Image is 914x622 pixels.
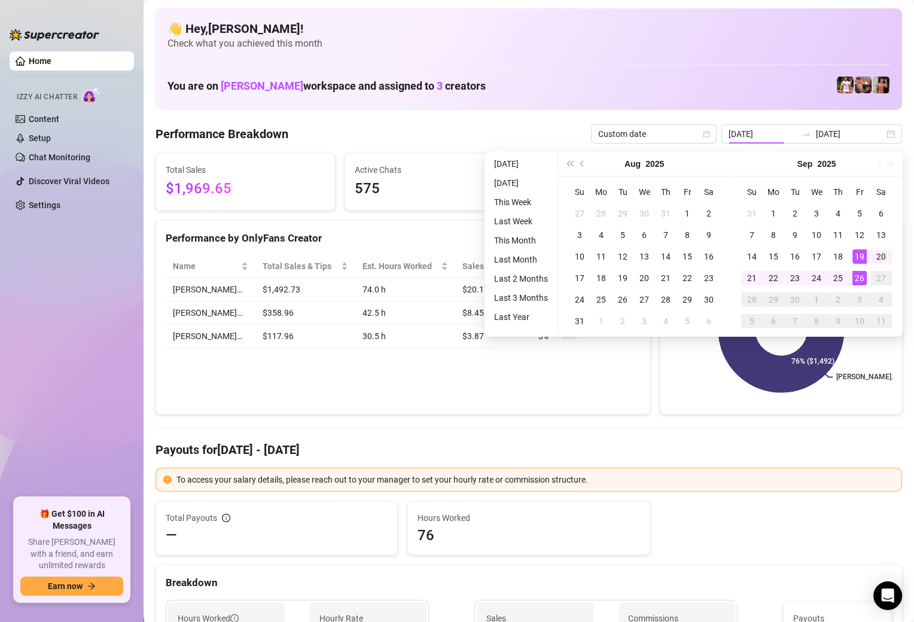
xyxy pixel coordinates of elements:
[594,249,608,264] div: 11
[788,249,802,264] div: 16
[827,181,849,203] th: Th
[788,314,802,328] div: 7
[612,310,633,332] td: 2025-09-02
[173,260,239,273] span: Name
[659,249,673,264] div: 14
[156,441,902,458] h4: Payouts for [DATE] - [DATE]
[831,292,845,307] div: 2
[29,176,109,186] a: Discover Viral Videos
[849,310,870,332] td: 2025-10-10
[784,203,806,224] td: 2025-09-02
[806,246,827,267] td: 2025-09-17
[17,92,77,103] span: Izzy AI Chatter
[809,271,824,285] div: 24
[849,181,870,203] th: Fr
[156,126,288,142] h4: Performance Breakdown
[836,373,896,382] text: [PERSON_NAME]…
[827,203,849,224] td: 2025-09-04
[680,228,694,242] div: 8
[698,310,720,332] td: 2025-09-06
[255,255,355,278] th: Total Sales & Tips
[163,475,172,484] span: exclamation-circle
[827,267,849,289] td: 2025-09-25
[616,206,630,221] div: 29
[763,181,784,203] th: Mo
[809,314,824,328] div: 8
[698,267,720,289] td: 2025-08-23
[784,289,806,310] td: 2025-09-30
[874,292,888,307] div: 4
[809,292,824,307] div: 1
[874,314,888,328] div: 11
[852,206,867,221] div: 5
[827,289,849,310] td: 2025-10-02
[745,271,759,285] div: 21
[809,206,824,221] div: 3
[698,224,720,246] td: 2025-08-09
[849,289,870,310] td: 2025-10-03
[572,271,587,285] div: 17
[222,514,230,522] span: info-circle
[849,224,870,246] td: 2025-09-12
[489,157,553,171] li: [DATE]
[572,206,587,221] div: 27
[633,181,655,203] th: We
[806,267,827,289] td: 2025-09-24
[677,267,698,289] td: 2025-08-22
[802,129,811,139] span: to
[355,178,514,200] span: 575
[852,314,867,328] div: 10
[741,246,763,267] td: 2025-09-14
[637,228,651,242] div: 6
[874,228,888,242] div: 13
[817,152,836,176] button: Choose a year
[455,278,531,301] td: $20.17
[745,249,759,264] div: 14
[745,292,759,307] div: 28
[849,267,870,289] td: 2025-09-26
[680,249,694,264] div: 15
[763,289,784,310] td: 2025-09-29
[827,246,849,267] td: 2025-09-18
[849,246,870,267] td: 2025-09-19
[29,200,60,210] a: Settings
[677,224,698,246] td: 2025-08-08
[855,77,872,93] img: Osvaldo
[624,152,641,176] button: Choose a month
[455,301,531,325] td: $8.45
[745,206,759,221] div: 31
[702,271,716,285] div: 23
[590,289,612,310] td: 2025-08-25
[616,271,630,285] div: 19
[784,246,806,267] td: 2025-09-16
[702,292,716,307] div: 30
[569,310,590,332] td: 2025-08-31
[637,249,651,264] div: 13
[831,249,845,264] div: 18
[809,228,824,242] div: 10
[766,206,781,221] div: 1
[437,80,443,92] span: 3
[594,206,608,221] div: 28
[563,152,576,176] button: Last year (Control + left)
[702,314,716,328] div: 6
[677,203,698,224] td: 2025-08-01
[594,271,608,285] div: 18
[166,575,892,591] div: Breakdown
[590,224,612,246] td: 2025-08-04
[633,267,655,289] td: 2025-08-20
[590,310,612,332] td: 2025-09-01
[788,271,802,285] div: 23
[745,228,759,242] div: 7
[763,310,784,332] td: 2025-10-06
[831,271,845,285] div: 25
[784,181,806,203] th: Tu
[655,289,677,310] td: 2025-08-28
[637,206,651,221] div: 30
[569,224,590,246] td: 2025-08-03
[806,181,827,203] th: We
[741,181,763,203] th: Su
[489,252,553,267] li: Last Month
[167,80,486,93] h1: You are on workspace and assigned to creators
[489,233,553,248] li: This Month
